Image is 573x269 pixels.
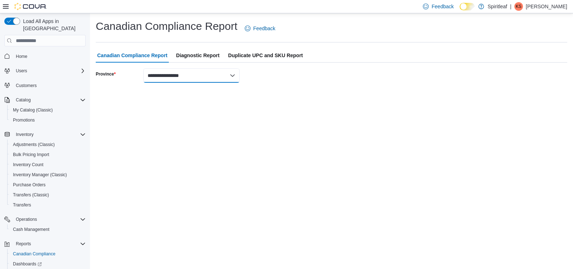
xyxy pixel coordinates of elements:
span: Diagnostic Report [176,48,220,63]
a: Transfers [10,201,34,209]
span: Customers [13,81,86,90]
button: Operations [13,215,40,224]
label: Province [96,71,116,77]
span: Home [16,54,27,59]
span: Inventory [13,130,86,139]
span: Cash Management [10,225,86,234]
button: Cash Management [7,224,89,234]
button: Reports [1,239,89,249]
span: Canadian Compliance [13,251,55,257]
button: Inventory Manager (Classic) [7,170,89,180]
span: Cash Management [13,227,49,232]
a: Inventory Manager (Classic) [10,170,70,179]
span: Bulk Pricing Import [13,152,49,158]
a: Canadian Compliance [10,250,58,258]
span: Bulk Pricing Import [10,150,86,159]
button: Users [1,66,89,76]
a: Purchase Orders [10,181,49,189]
button: Adjustments (Classic) [7,140,89,150]
span: Inventory [16,132,33,137]
span: Adjustments (Classic) [10,140,86,149]
input: Dark Mode [460,3,475,10]
a: Bulk Pricing Import [10,150,52,159]
span: Canadian Compliance Report [97,48,167,63]
span: KS [516,2,522,11]
span: Canadian Compliance [10,250,86,258]
span: Transfers (Classic) [10,191,86,199]
button: Users [13,67,30,75]
button: Purchase Orders [7,180,89,190]
button: Catalog [13,96,33,104]
span: Duplicate UPC and SKU Report [228,48,303,63]
button: Catalog [1,95,89,105]
a: Home [13,52,30,61]
span: Customers [16,83,37,88]
span: Feedback [253,25,275,32]
span: Dark Mode [460,10,460,11]
button: Reports [13,240,34,248]
h1: Canadian Compliance Report [96,19,238,33]
span: Dashboards [13,261,42,267]
span: My Catalog (Classic) [10,106,86,114]
a: Adjustments (Classic) [10,140,58,149]
span: Purchase Orders [10,181,86,189]
p: [PERSON_NAME] [526,2,567,11]
span: Purchase Orders [13,182,46,188]
span: Operations [16,216,37,222]
span: Home [13,51,86,60]
a: Inventory Count [10,160,46,169]
a: My Catalog (Classic) [10,106,56,114]
a: Customers [13,81,40,90]
span: Users [16,68,27,74]
button: Canadian Compliance [7,249,89,259]
p: Spiritleaf [488,2,507,11]
button: Bulk Pricing Import [7,150,89,160]
p: | [510,2,511,11]
span: Transfers [10,201,86,209]
span: Operations [13,215,86,224]
span: Inventory Count [10,160,86,169]
button: Operations [1,214,89,224]
span: Adjustments (Classic) [13,142,55,147]
button: Promotions [7,115,89,125]
span: Reports [13,240,86,248]
span: Feedback [432,3,454,10]
a: Feedback [242,21,278,36]
span: Load All Apps in [GEOGRAPHIC_DATA] [20,18,86,32]
span: Catalog [13,96,86,104]
button: Home [1,51,89,61]
a: Promotions [10,116,38,124]
span: Inventory Count [13,162,44,168]
button: My Catalog (Classic) [7,105,89,115]
span: Reports [16,241,31,247]
span: Catalog [16,97,31,103]
span: Inventory Manager (Classic) [10,170,86,179]
button: Inventory [13,130,36,139]
div: Kennedy S [514,2,523,11]
span: Inventory Manager (Classic) [13,172,67,178]
button: Inventory Count [7,160,89,170]
span: Transfers (Classic) [13,192,49,198]
a: Transfers (Classic) [10,191,52,199]
span: Promotions [10,116,86,124]
span: Dashboards [10,260,86,268]
span: Transfers [13,202,31,208]
a: Dashboards [7,259,89,269]
span: Promotions [13,117,35,123]
button: Transfers [7,200,89,210]
a: Dashboards [10,260,45,268]
button: Inventory [1,129,89,140]
button: Customers [1,80,89,91]
button: Transfers (Classic) [7,190,89,200]
a: Cash Management [10,225,52,234]
span: My Catalog (Classic) [13,107,53,113]
span: Users [13,67,86,75]
img: Cova [14,3,47,10]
